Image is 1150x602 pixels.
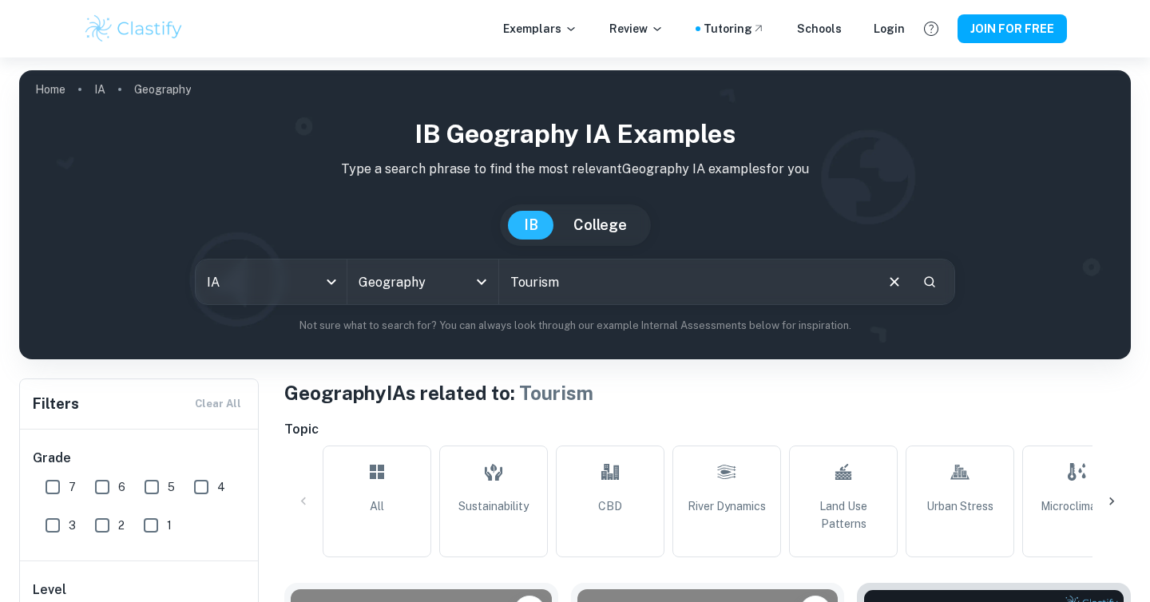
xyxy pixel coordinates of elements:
span: 4 [217,478,225,496]
button: JOIN FOR FREE [958,14,1067,43]
span: Land Use Patterns [796,497,890,533]
p: Geography [134,81,191,98]
span: Tourism [519,382,593,404]
button: Open [470,271,493,293]
h6: Grade [33,449,247,468]
span: All [370,497,384,515]
span: Urban Stress [926,497,993,515]
span: 5 [168,478,175,496]
p: Review [609,20,664,38]
span: 6 [118,478,125,496]
span: 3 [69,517,76,534]
span: Microclimates [1041,497,1113,515]
span: 2 [118,517,125,534]
button: Clear [879,267,910,297]
h1: IB Geography IA examples [32,115,1118,153]
img: Clastify logo [83,13,184,45]
a: Schools [797,20,842,38]
span: River Dynamics [688,497,766,515]
p: Not sure what to search for? You can always look through our example Internal Assessments below f... [32,318,1118,334]
button: College [557,211,643,240]
span: Sustainability [458,497,529,515]
button: Search [916,268,943,295]
h6: Level [33,580,247,600]
h6: Topic [284,420,1131,439]
a: Login [874,20,905,38]
span: 1 [167,517,172,534]
span: CBD [598,497,622,515]
p: Type a search phrase to find the most relevant Geography IA examples for you [32,160,1118,179]
a: Home [35,78,65,101]
h6: Filters [33,393,79,415]
span: 7 [69,478,76,496]
button: Help and Feedback [918,15,945,42]
h1: Geography IAs related to: [284,378,1131,407]
p: Exemplars [503,20,577,38]
img: profile cover [19,70,1131,359]
button: IB [508,211,554,240]
a: IA [94,78,105,101]
input: E.g. pattern of land use, landscapes, urban sprawl... [499,259,873,304]
div: IA [196,259,347,304]
a: Tutoring [704,20,765,38]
